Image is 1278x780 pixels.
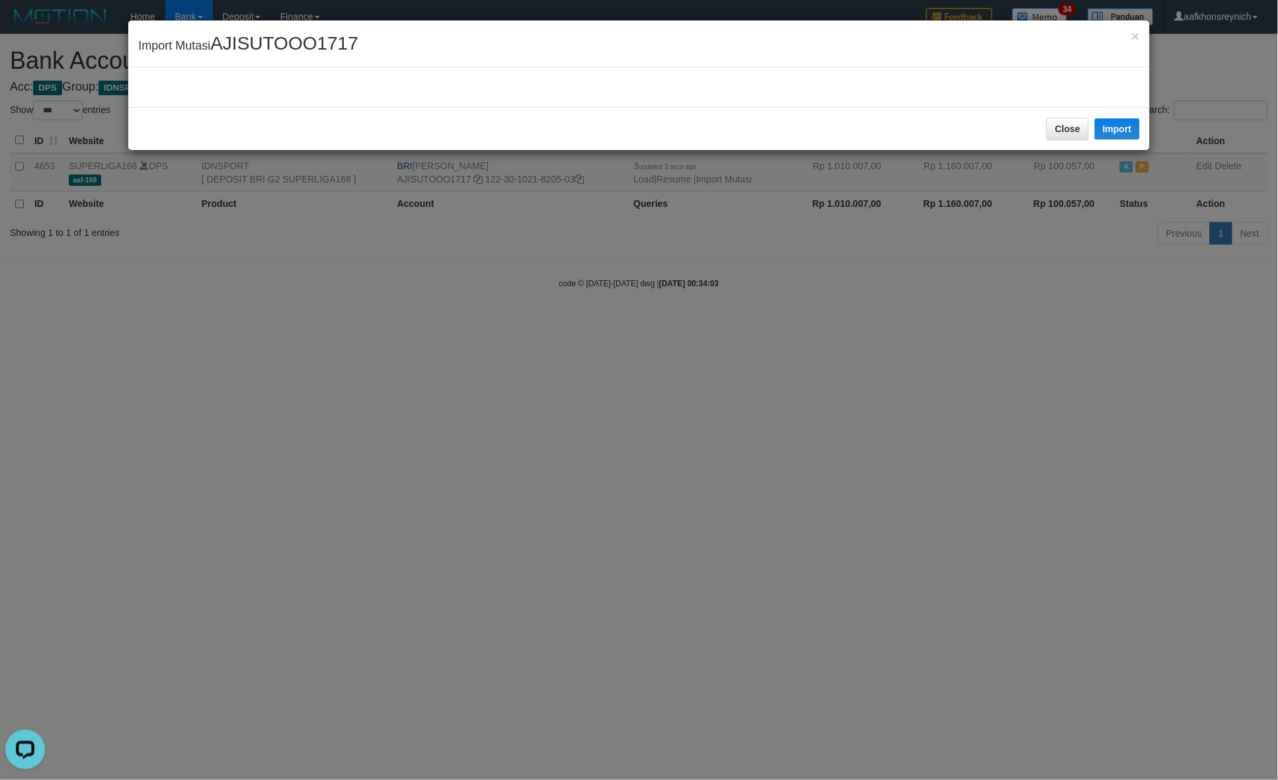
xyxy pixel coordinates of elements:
[1095,118,1140,139] button: Import
[5,5,45,45] button: Open LiveChat chat widget
[1131,28,1139,44] span: ×
[1047,118,1089,140] button: Close
[138,39,358,52] span: Import Mutasi
[1131,29,1139,43] button: Close
[210,33,358,54] span: AJISUTOOO1717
